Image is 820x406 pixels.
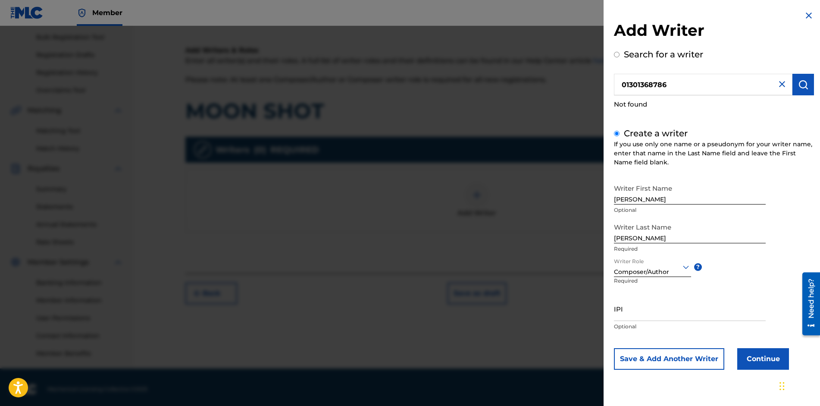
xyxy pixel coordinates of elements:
[694,263,702,271] span: ?
[624,128,688,138] label: Create a writer
[798,79,808,90] img: Search Works
[92,8,122,18] span: Member
[614,21,814,43] h2: Add Writer
[614,323,766,330] p: Optional
[10,6,44,19] img: MLC Logo
[614,277,643,296] p: Required
[779,373,785,399] div: Drag
[614,206,766,214] p: Optional
[614,140,814,167] div: If you use only one name or a pseudonym for your writer name, enter that name in the Last Name fi...
[777,365,820,406] iframe: Chat Widget
[77,8,87,18] img: Top Rightsholder
[777,79,787,89] img: close
[737,348,789,370] button: Continue
[614,74,792,95] input: Search writer's name or IPI Number
[796,269,820,338] iframe: Resource Center
[614,95,814,114] div: Not found
[614,245,766,253] p: Required
[624,49,703,60] label: Search for a writer
[614,348,724,370] button: Save & Add Another Writer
